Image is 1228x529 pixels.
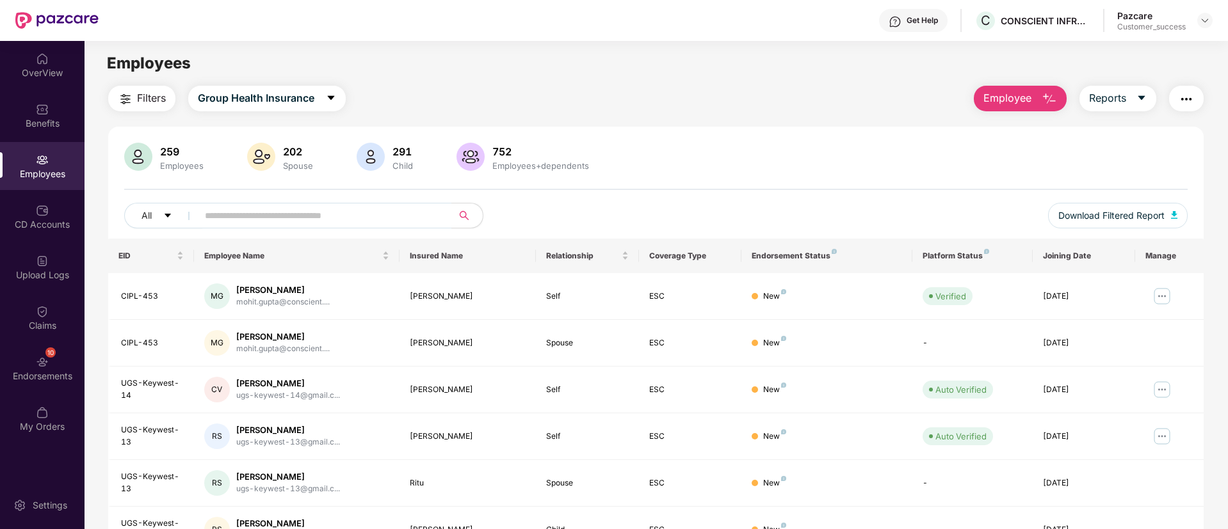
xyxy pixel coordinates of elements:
[236,390,340,402] div: ugs-keywest-14@gmail.c...
[236,436,340,448] div: ugs-keywest-13@gmail.c...
[1043,290,1125,303] div: [DATE]
[36,406,49,419] img: svg+xml;base64,PHN2ZyBpZD0iTXlfT3JkZXJzIiBkYXRhLW5hbWU9Ik15IE9yZGVycyIgeG1sbnM9Imh0dHA6Ly93d3cudz...
[490,145,592,158] div: 752
[163,211,172,221] span: caret-down
[974,86,1067,111] button: Employee
[984,249,989,254] img: svg+xml;base64,PHN2ZyB4bWxucz0iaHR0cDovL3d3dy53My5vcmcvMjAwMC9zdmciIHdpZHRoPSI4IiBoZWlnaHQ9IjgiIH...
[781,476,786,481] img: svg+xml;base64,PHN2ZyB4bWxucz0iaHR0cDovL3d3dy53My5vcmcvMjAwMC9zdmciIHdpZHRoPSI4IiBoZWlnaHQ9IjgiIH...
[907,15,938,26] div: Get Help
[935,383,987,396] div: Auto Verified
[400,239,537,273] th: Insured Name
[912,460,1032,507] td: -
[236,296,330,308] div: mohit.gupta@conscient....
[124,203,202,228] button: Allcaret-down
[536,239,638,273] th: Relationship
[1200,15,1210,26] img: svg+xml;base64,PHN2ZyBpZD0iRHJvcGRvd24tMzJ4MzIiIHhtbG5zPSJodHRwOi8vd3d3LnczLm9yZy8yMDAwL3N2ZyIgd2...
[763,337,786,349] div: New
[981,13,990,28] span: C
[188,86,346,111] button: Group Health Insurancecaret-down
[29,499,71,512] div: Settings
[410,384,526,396] div: [PERSON_NAME]
[1048,203,1188,228] button: Download Filtered Report
[108,86,175,111] button: Filters
[1117,22,1186,32] div: Customer_success
[832,249,837,254] img: svg+xml;base64,PHN2ZyB4bWxucz0iaHR0cDovL3d3dy53My5vcmcvMjAwMC9zdmciIHdpZHRoPSI4IiBoZWlnaHQ9IjgiIH...
[236,424,340,436] div: [PERSON_NAME]
[158,161,206,171] div: Employees
[236,331,330,343] div: [PERSON_NAME]
[1043,337,1125,349] div: [DATE]
[36,356,49,368] img: svg+xml;base64,PHN2ZyBpZD0iRW5kb3JzZW1lbnRzIiB4bWxucz0iaHR0cDovL3d3dy53My5vcmcvMjAwMC9zdmciIHdpZH...
[649,290,731,303] div: ESC
[247,143,275,171] img: svg+xml;base64,PHN2ZyB4bWxucz0iaHR0cDovL3d3dy53My5vcmcvMjAwMC9zdmciIHhtbG5zOnhsaW5rPSJodHRwOi8vd3...
[410,337,526,349] div: [PERSON_NAME]
[781,429,786,434] img: svg+xml;base64,PHN2ZyB4bWxucz0iaHR0cDovL3d3dy53My5vcmcvMjAwMC9zdmciIHdpZHRoPSI4IiBoZWlnaHQ9IjgiIH...
[1117,10,1186,22] div: Pazcare
[935,290,966,303] div: Verified
[121,424,184,448] div: UGS-Keywest-13
[410,290,526,303] div: [PERSON_NAME]
[763,477,786,489] div: New
[13,499,26,512] img: svg+xml;base64,PHN2ZyBpZD0iU2V0dGluZy0yMHgyMCIgeG1sbnM9Imh0dHA6Ly93d3cudzMub3JnLzIwMDAvc3ZnIiB3aW...
[118,91,133,107] img: svg+xml;base64,PHN2ZyB4bWxucz0iaHR0cDovL3d3dy53My5vcmcvMjAwMC9zdmciIHdpZHRoPSIyNCIgaGVpZ2h0PSIyNC...
[236,471,340,483] div: [PERSON_NAME]
[1043,430,1125,443] div: [DATE]
[36,255,49,267] img: svg+xml;base64,PHN2ZyBpZD0iVXBsb2FkX0xvZ3MiIGRhdGEtbmFtZT0iVXBsb2FkIExvZ3MiIHhtbG5zPSJodHRwOi8vd3...
[118,251,174,261] span: EID
[935,430,987,443] div: Auto Verified
[124,143,152,171] img: svg+xml;base64,PHN2ZyB4bWxucz0iaHR0cDovL3d3dy53My5vcmcvMjAwMC9zdmciIHhtbG5zOnhsaW5rPSJodHRwOi8vd3...
[546,251,618,261] span: Relationship
[121,337,184,349] div: CIPL-453
[15,12,99,29] img: New Pazcare Logo
[1001,15,1090,27] div: CONSCIENT INFRASTRUCTURE PVT LTD
[912,320,1032,367] td: -
[649,384,731,396] div: ESC
[889,15,901,28] img: svg+xml;base64,PHN2ZyBpZD0iSGVscC0zMngzMiIgeG1sbnM9Imh0dHA6Ly93d3cudzMub3JnLzIwMDAvc3ZnIiB3aWR0aD...
[649,337,731,349] div: ESC
[546,290,628,303] div: Self
[357,143,385,171] img: svg+xml;base64,PHN2ZyB4bWxucz0iaHR0cDovL3d3dy53My5vcmcvMjAwMC9zdmciIHhtbG5zOnhsaW5rPSJodHRwOi8vd3...
[456,143,485,171] img: svg+xml;base64,PHN2ZyB4bWxucz0iaHR0cDovL3d3dy53My5vcmcvMjAwMC9zdmciIHhtbG5zOnhsaW5rPSJodHRwOi8vd3...
[1043,477,1125,489] div: [DATE]
[781,289,786,294] img: svg+xml;base64,PHN2ZyB4bWxucz0iaHR0cDovL3d3dy53My5vcmcvMjAwMC9zdmciIHdpZHRoPSI4IiBoZWlnaHQ9IjgiIH...
[390,161,416,171] div: Child
[1042,91,1057,107] img: svg+xml;base64,PHN2ZyB4bWxucz0iaHR0cDovL3d3dy53My5vcmcvMjAwMC9zdmciIHhtbG5zOnhsaW5rPSJodHRwOi8vd3...
[763,290,786,303] div: New
[763,384,786,396] div: New
[204,330,230,356] div: MG
[45,347,56,358] div: 10
[121,471,184,495] div: UGS-Keywest-13
[204,283,230,309] div: MG
[280,145,316,158] div: 202
[137,90,166,106] span: Filters
[236,377,340,390] div: [PERSON_NAME]
[108,239,194,273] th: EID
[158,145,206,158] div: 259
[1089,90,1126,106] span: Reports
[1033,239,1135,273] th: Joining Date
[121,377,184,402] div: UGS-Keywest-14
[326,93,336,104] span: caret-down
[781,383,786,388] img: svg+xml;base64,PHN2ZyB4bWxucz0iaHR0cDovL3d3dy53My5vcmcvMjAwMC9zdmciIHdpZHRoPSI4IiBoZWlnaHQ9IjgiIH...
[410,477,526,489] div: Ritu
[390,145,416,158] div: 291
[983,90,1031,106] span: Employee
[1136,93,1147,104] span: caret-down
[236,343,330,355] div: mohit.gupta@conscient....
[451,210,476,221] span: search
[107,54,191,72] span: Employees
[204,423,230,449] div: RS
[1058,209,1165,223] span: Download Filtered Report
[546,477,628,489] div: Spouse
[1152,286,1172,306] img: manageButton
[763,430,786,443] div: New
[36,305,49,318] img: svg+xml;base64,PHN2ZyBpZD0iQ2xhaW0iIHhtbG5zPSJodHRwOi8vd3d3LnczLm9yZy8yMDAwL3N2ZyIgd2lkdGg9IjIwIi...
[204,251,380,261] span: Employee Name
[752,251,902,261] div: Endorsement Status
[1179,91,1194,107] img: svg+xml;base64,PHN2ZyB4bWxucz0iaHR0cDovL3d3dy53My5vcmcvMjAwMC9zdmciIHdpZHRoPSIyNCIgaGVpZ2h0PSIyNC...
[1079,86,1156,111] button: Reportscaret-down
[236,483,340,495] div: ugs-keywest-13@gmail.c...
[923,251,1022,261] div: Platform Status
[36,154,49,166] img: svg+xml;base64,PHN2ZyBpZD0iRW1wbG95ZWVzIiB4bWxucz0iaHR0cDovL3d3dy53My5vcmcvMjAwMC9zdmciIHdpZHRoPS...
[198,90,314,106] span: Group Health Insurance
